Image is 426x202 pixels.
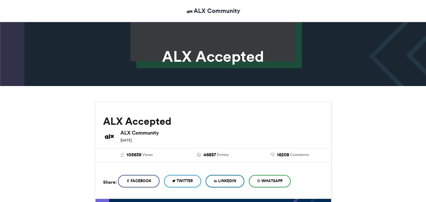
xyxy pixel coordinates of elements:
h1: ALX Accepted [38,49,388,64]
span: 105639 [126,152,141,159]
span: Facebook [131,178,151,184]
a: 105639 Views [103,152,170,159]
a: Facebook [118,175,160,188]
span: 16208 [277,152,289,159]
h5: Share: [103,178,117,186]
h2: ALX Accepted [103,116,323,127]
span: 46857 [203,152,216,159]
small: [DATE] [120,138,132,142]
span: Comments [290,152,309,158]
a: ALX Community [186,6,240,15]
span: Views [142,152,153,158]
span: Twitter [177,178,193,184]
h6: ALX Community [120,130,323,135]
img: ALX Community [186,8,194,15]
a: Twitter [164,175,201,188]
span: LinkedIn [218,178,236,184]
a: WhatsApp [249,175,291,188]
a: 16208 Comments [256,152,323,159]
span: WhatsApp [261,178,283,184]
a: 46857 Entries [179,152,247,159]
img: ALX Community [103,130,116,143]
a: LinkedIn [206,175,244,188]
span: Entries [217,152,229,158]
